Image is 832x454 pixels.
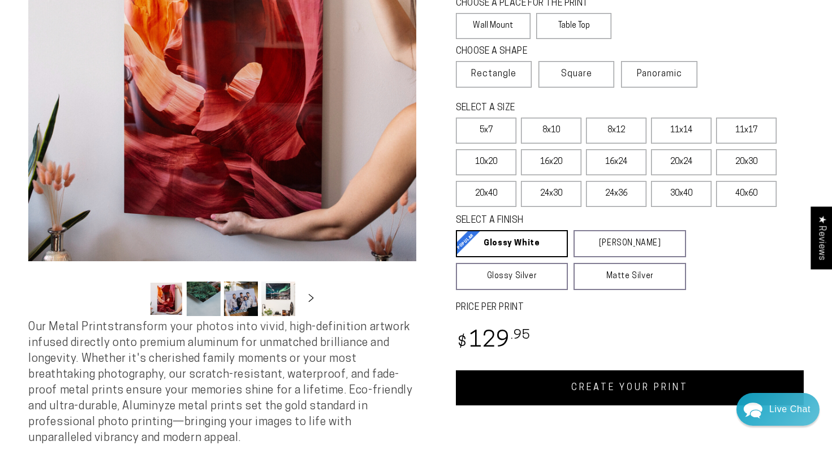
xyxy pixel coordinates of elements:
[769,393,811,426] div: Contact Us Directly
[456,263,568,290] a: Glossy Silver
[521,118,581,144] label: 8x10
[456,102,661,115] legend: SELECT A SIZE
[456,301,804,314] label: PRICE PER PRINT
[536,13,611,39] label: Table Top
[456,149,516,175] label: 10x20
[456,118,516,144] label: 5x7
[28,322,412,444] span: Our Metal Prints transform your photos into vivid, high-definition artwork infused directly onto ...
[637,70,682,79] span: Panoramic
[456,230,568,257] a: Glossy White
[456,330,531,352] bdi: 129
[521,149,581,175] label: 16x20
[456,13,531,39] label: Wall Mount
[521,181,581,207] label: 24x30
[716,118,777,144] label: 11x17
[121,287,146,312] button: Slide left
[456,181,516,207] label: 20x40
[716,181,777,207] label: 40x60
[561,67,592,81] span: Square
[586,149,646,175] label: 16x24
[811,206,832,269] div: Click to open Judge.me floating reviews tab
[471,67,516,81] span: Rectangle
[456,45,603,58] legend: CHOOSE A SHAPE
[456,214,661,227] legend: SELECT A FINISH
[511,329,531,342] sup: .95
[586,181,646,207] label: 24x36
[651,118,712,144] label: 11x14
[651,181,712,207] label: 30x40
[187,282,221,316] button: Load image 2 in gallery view
[574,230,686,257] a: [PERSON_NAME]
[261,282,295,316] button: Load image 4 in gallery view
[736,393,820,426] div: Chat widget toggle
[456,370,804,405] a: CREATE YOUR PRINT
[586,118,646,144] label: 8x12
[716,149,777,175] label: 20x30
[651,149,712,175] label: 20x24
[574,263,686,290] a: Matte Silver
[224,282,258,316] button: Load image 3 in gallery view
[149,282,183,316] button: Load image 1 in gallery view
[299,287,324,312] button: Slide right
[458,335,467,351] span: $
